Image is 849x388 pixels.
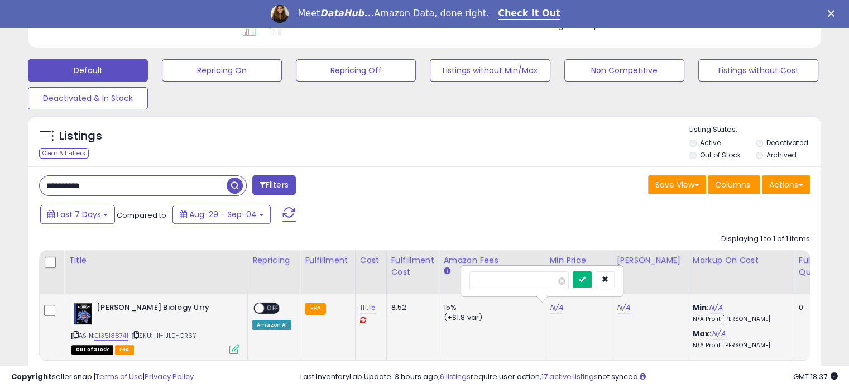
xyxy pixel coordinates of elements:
[117,210,168,221] span: Compared to:
[172,205,271,224] button: Aug-29 - Sep-04
[689,124,821,135] p: Listing States:
[391,303,430,313] div: 8.52
[589,21,602,31] span: N/A
[793,371,838,382] span: 2025-09-12 18:37 GMT
[296,59,416,82] button: Repricing Off
[11,372,194,382] div: seller snap | |
[693,255,789,266] div: Markup on Cost
[300,372,838,382] div: Last InventoryLab Update: 3 hours ago, require user action, not synced.
[94,331,128,341] a: 0135188741
[298,8,489,19] div: Meet Amazon Data, done right.
[95,371,143,382] a: Terms of Use
[11,371,52,382] strong: Copyright
[444,266,450,276] small: Amazon Fees.
[252,175,296,195] button: Filters
[708,175,760,194] button: Columns
[71,303,239,353] div: ASIN:
[71,345,113,355] span: All listings that are currently out of stock and unavailable for purchase on Amazon
[71,303,94,325] img: 41ypkWwbzSL._SL40_.jpg
[162,59,282,82] button: Repricing On
[564,59,684,82] button: Non Competitive
[500,21,587,31] b: Short Term Storage Fees:
[189,209,257,220] span: Aug-29 - Sep-04
[305,303,325,315] small: FBA
[799,303,833,313] div: 0
[766,138,808,147] label: Deactivated
[59,128,102,144] h5: Listings
[40,205,115,224] button: Last 7 Days
[28,59,148,82] button: Default
[69,255,243,266] div: Title
[28,87,148,109] button: Deactivated & In Stock
[550,255,607,266] div: Min Price
[391,255,434,278] div: Fulfillment Cost
[252,255,295,266] div: Repricing
[115,345,134,355] span: FBA
[498,8,560,20] a: Check It Out
[39,148,89,159] div: Clear All Filters
[550,302,563,313] a: N/A
[360,255,382,266] div: Cost
[444,255,540,266] div: Amazon Fees
[766,150,796,160] label: Archived
[360,302,376,313] a: 111.15
[709,302,722,313] a: N/A
[715,179,750,190] span: Columns
[712,328,725,339] a: N/A
[320,8,374,18] i: DataHub...
[264,303,282,313] span: OFF
[617,255,683,266] div: [PERSON_NAME]
[97,303,232,316] b: [PERSON_NAME] Biology Urry
[762,175,810,194] button: Actions
[799,255,837,278] div: Fulfillable Quantity
[693,302,709,313] b: Min:
[688,250,794,294] th: The percentage added to the cost of goods (COGS) that forms the calculator for Min & Max prices.
[693,328,712,339] b: Max:
[444,313,536,323] div: (+$1.8 var)
[648,175,706,194] button: Save View
[305,255,350,266] div: Fulfillment
[693,315,785,323] p: N/A Profit [PERSON_NAME]
[693,342,785,349] p: N/A Profit [PERSON_NAME]
[440,371,471,382] a: 6 listings
[617,302,630,313] a: N/A
[828,10,839,17] div: Close
[721,234,810,245] div: Displaying 1 to 1 of 1 items
[430,59,550,82] button: Listings without Min/Max
[698,59,818,82] button: Listings without Cost
[700,138,721,147] label: Active
[57,209,101,220] span: Last 7 Days
[145,371,194,382] a: Privacy Policy
[541,371,598,382] a: 17 active listings
[271,5,289,23] img: Profile image for Georgie
[252,320,291,330] div: Amazon AI
[700,150,741,160] label: Out of Stock
[444,303,536,313] div: 15%
[130,331,196,340] span: | SKU: HI-IJL0-OR6Y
